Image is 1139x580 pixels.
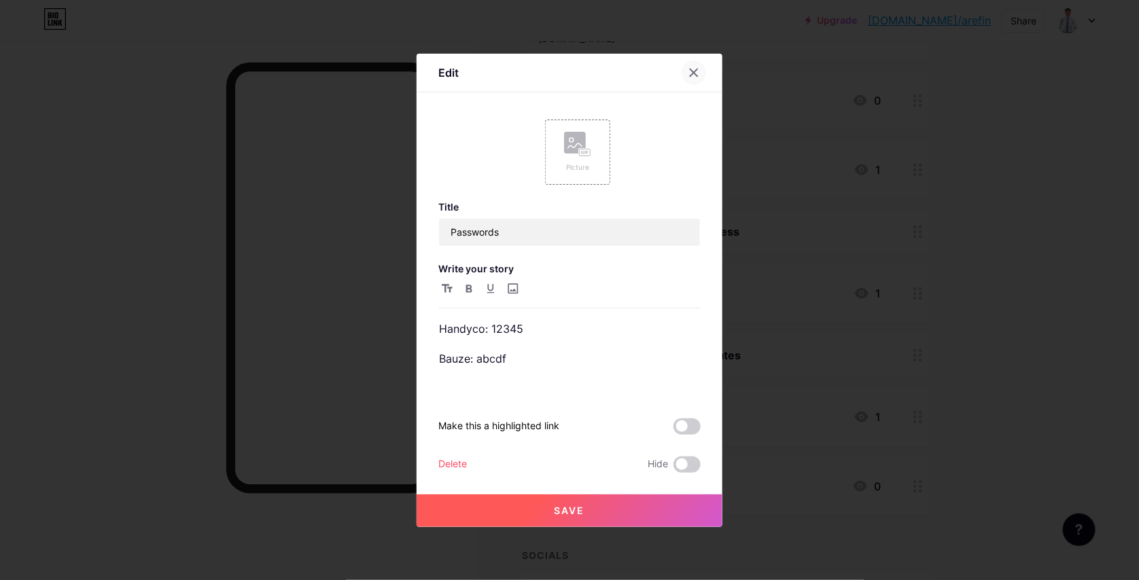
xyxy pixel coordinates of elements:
input: Title [439,219,700,246]
h3: Write your story [438,263,701,274]
span: Save [555,505,585,516]
p: Handyco: 12345 [439,319,700,338]
div: Picture [564,162,591,173]
span: Hide [648,456,668,473]
div: Make this a highlighted link [438,418,559,435]
div: Edit [438,65,459,81]
h3: Title [438,201,701,213]
div: Delete [438,456,467,473]
button: Save [417,494,722,527]
p: Bauze: abcdf [439,349,700,368]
